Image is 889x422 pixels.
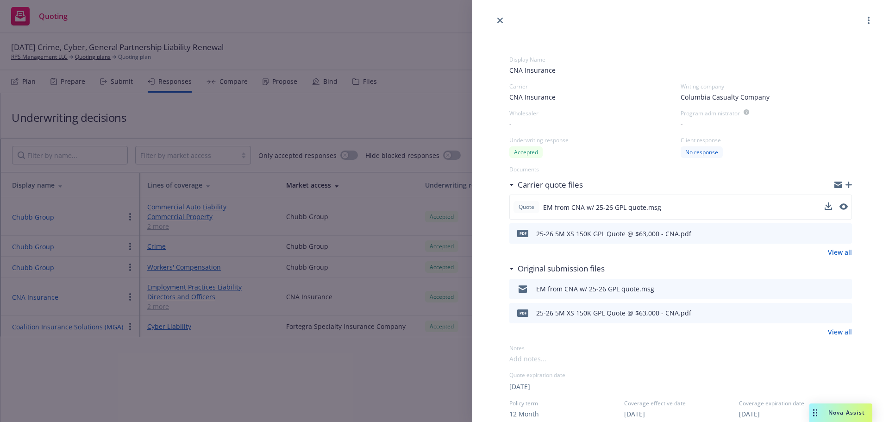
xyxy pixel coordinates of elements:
[509,263,605,275] div: Original submission files
[840,283,848,295] button: preview file
[517,203,536,211] span: Quote
[509,382,530,391] button: [DATE]
[517,309,528,316] span: pdf
[681,92,770,102] span: Columbia Casualty Company
[624,409,645,419] button: [DATE]
[509,109,681,117] div: Wholesaler
[517,230,528,237] span: pdf
[825,308,833,319] button: download file
[536,229,691,239] div: 25-26 5M XS 150K GPL Quote @ $63,000 - CNA.pdf
[809,403,821,422] div: Drag to move
[624,399,737,407] span: Coverage effective date
[509,146,543,158] div: Accepted
[509,165,852,173] div: Documents
[543,202,661,212] span: EM from CNA w/ 25-26 GPL quote.msg
[509,56,852,63] div: Display Name
[536,308,691,318] div: 25-26 5M XS 150K GPL Quote @ $63,000 - CNA.pdf
[681,119,683,129] span: -
[518,179,583,191] h3: Carrier quote files
[681,136,852,144] div: Client response
[509,399,622,407] span: Policy term
[739,399,852,407] span: Coverage expiration date
[828,327,852,337] a: View all
[828,247,852,257] a: View all
[825,202,832,210] button: download file
[840,228,848,239] button: preview file
[839,203,848,210] button: preview file
[509,344,852,352] div: Notes
[509,119,512,129] span: -
[825,202,832,213] button: download file
[509,92,556,102] span: CNA Insurance
[509,136,681,144] div: Underwriting response
[739,409,760,419] button: [DATE]
[839,202,848,213] button: preview file
[681,109,740,117] div: Program administrator
[495,15,506,26] a: close
[509,371,852,379] div: Quote expiration date
[518,263,605,275] h3: Original submission files
[681,146,723,158] div: No response
[809,403,872,422] button: Nova Assist
[509,82,681,90] div: Carrier
[825,228,833,239] button: download file
[681,82,852,90] div: Writing company
[828,409,865,416] span: Nova Assist
[840,308,848,319] button: preview file
[536,284,654,294] div: EM from CNA w/ 25-26 GPL quote.msg
[825,283,833,295] button: download file
[509,179,583,191] div: Carrier quote files
[509,65,852,75] span: CNA Insurance
[509,409,539,419] button: 12 Month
